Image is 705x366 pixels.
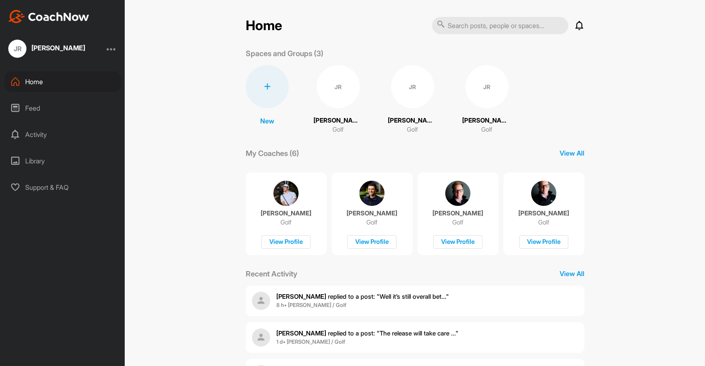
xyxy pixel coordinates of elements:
img: coach avatar [273,181,299,206]
div: View Profile [433,235,482,249]
p: Golf [407,125,418,135]
p: View All [560,269,584,279]
p: View All [560,148,584,158]
span: replied to a post : "The release will take care ..." [276,329,458,337]
div: [PERSON_NAME] [31,45,85,51]
img: coach avatar [359,181,385,206]
input: Search posts, people or spaces... [432,17,568,34]
p: Golf [366,218,377,227]
a: JR[PERSON_NAME]Golf [462,65,512,135]
div: Home [5,71,121,92]
b: 1 d • [PERSON_NAME] / Golf [276,338,345,345]
p: [PERSON_NAME] [462,116,512,125]
b: [PERSON_NAME] [276,293,326,300]
p: [PERSON_NAME] [261,209,311,217]
div: Activity [5,124,121,145]
div: JR [317,65,360,108]
p: Golf [280,218,292,227]
img: user avatar [252,292,270,310]
p: [PERSON_NAME] [432,209,483,217]
p: [PERSON_NAME] [313,116,363,125]
div: JR [465,65,508,108]
p: Recent Activity [246,268,297,279]
p: New [260,116,274,126]
h2: Home [246,18,282,34]
p: Golf [452,218,463,227]
img: user avatar [252,328,270,347]
span: replied to a post : "Well it’s still overall bet..." [276,293,449,300]
p: [PERSON_NAME] [347,209,397,217]
p: My Coaches (6) [246,148,299,159]
p: Golf [332,125,344,135]
img: coach avatar [445,181,470,206]
div: View Profile [347,235,396,249]
b: 8 h • [PERSON_NAME] / Golf [276,302,347,308]
img: CoachNow [8,10,89,23]
div: Feed [5,98,121,118]
img: coach avatar [531,181,556,206]
a: JR[PERSON_NAME]Golf [313,65,363,135]
div: JR [391,65,434,108]
p: [PERSON_NAME] [518,209,569,217]
p: Spaces and Groups (3) [246,48,323,59]
div: Library [5,151,121,171]
div: JR [8,40,26,58]
a: JR[PERSON_NAME]Golf [388,65,437,135]
p: Golf [538,218,549,227]
p: Golf [481,125,492,135]
div: View Profile [261,235,311,249]
p: [PERSON_NAME] [388,116,437,125]
div: Support & FAQ [5,177,121,198]
b: [PERSON_NAME] [276,329,326,337]
div: View Profile [519,235,568,249]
